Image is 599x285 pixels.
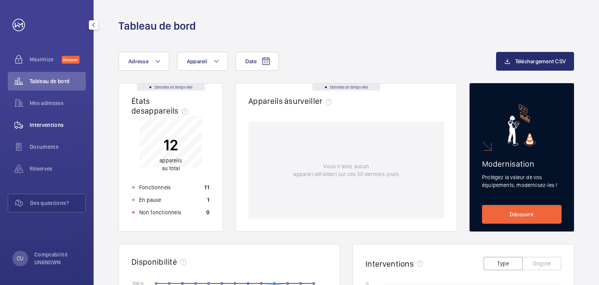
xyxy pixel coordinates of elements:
span: Des questions? [30,199,85,207]
p: 12 [159,135,182,155]
p: En pause [139,196,161,204]
p: Fonctionnels [139,183,171,191]
p: Non fonctionnels [139,208,181,216]
h2: États des [131,96,191,116]
p: Comptabilité UNKNOWN [34,251,81,266]
h1: Tableau de bord [119,19,196,33]
span: surveiller [289,96,335,106]
span: Réserves [30,165,86,173]
button: Téléchargement CSV [496,52,574,71]
button: Appareil [177,52,228,71]
h2: Disponibilité [131,257,177,267]
span: appareils [145,106,191,116]
h2: Appareils à [248,96,335,106]
h2: Modernisation [482,159,562,169]
span: Tableau de bord [30,77,86,85]
p: au total [159,157,182,172]
span: Documents [30,143,86,151]
span: Téléchargement CSV [515,58,566,64]
button: Date [236,52,279,71]
p: Protégez la valeur de vos équipements, modernisez-les ! [482,173,562,189]
div: Données en temps réel [137,84,205,91]
span: Date [245,58,257,64]
a: Découvrir [482,205,562,224]
h2: Interventions [365,259,414,269]
span: Adresse [128,58,149,64]
span: appareils [159,157,182,164]
p: 11 [204,183,209,191]
button: Type [484,257,523,270]
span: Discover [62,56,80,64]
img: marketing-card.svg [508,104,536,146]
p: 1 [207,196,209,204]
span: Mes adresses [30,99,86,107]
p: Vous n'avez aucun appareil défaillant sur ces 30 derniers jours [293,162,399,178]
div: Données en temps réel [312,84,380,91]
span: Appareil [187,58,207,64]
span: Maximize [30,55,62,63]
button: Adresse [119,52,169,71]
p: CU [17,255,23,262]
p: 0 [206,208,209,216]
button: Origine [522,257,561,270]
span: Interventions [30,121,86,129]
